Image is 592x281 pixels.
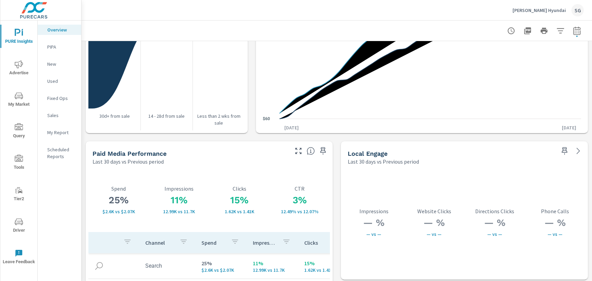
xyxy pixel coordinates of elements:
span: My Market [2,92,35,108]
h3: 25% [88,194,149,206]
div: nav menu [0,21,37,272]
h5: Local Engage [348,150,387,157]
div: Used [38,76,81,86]
p: $2,599 vs $2,075 [201,267,242,273]
p: Last 30 days vs Previous period [92,157,164,166]
h3: — % [464,217,525,229]
p: [DATE] [280,124,304,131]
p: 12,985 vs 11,698 [253,267,293,273]
span: Tools [2,155,35,171]
p: Used [47,78,76,85]
p: 12.49% vs 12.07% [270,209,330,214]
span: PURE Insights [2,29,35,46]
p: Channel [145,239,174,246]
a: See more details in report [573,145,584,156]
p: — vs — [344,231,404,237]
div: My Report [38,127,81,138]
p: New [47,61,76,67]
h3: — % [344,217,404,229]
div: Sales [38,110,81,120]
p: Overview [47,26,76,33]
p: Fixed Ops [47,95,76,102]
p: Clicks [304,239,328,246]
p: Phone Calls [525,208,585,214]
div: New [38,59,81,69]
span: Tier2 [2,186,35,203]
p: Scheduled Reports [47,146,76,160]
button: Make Fullscreen [293,145,304,156]
p: CTR [270,186,330,192]
text: $60 [263,116,270,121]
div: Overview [38,25,81,35]
h5: Paid Media Performance [92,150,166,157]
p: Directions Clicks [464,208,525,214]
button: Select Date Range [570,24,584,38]
td: Search [140,257,196,274]
p: 15% [304,259,345,267]
span: Leave Feedback [2,249,35,266]
span: Understand performance metrics over the selected time range. [307,147,315,155]
p: [PERSON_NAME] Hyundai [513,7,566,13]
p: Impressions [149,186,209,192]
span: Query [2,123,35,140]
h3: — % [525,217,585,229]
p: — vs — [525,231,585,237]
h3: 15% [209,194,269,206]
img: icon-search.svg [94,261,104,271]
p: Website Clicks [404,208,464,214]
p: 1,622 vs 1,412 [209,209,269,214]
span: Save this to your personalized report [318,145,329,156]
p: Last 30 days vs Previous period [348,157,419,166]
p: 12,985 vs 11,698 [149,209,209,214]
div: SG [571,4,584,16]
p: — vs — [464,231,525,237]
h3: 11% [149,194,209,206]
p: Impressions [344,208,404,214]
p: [DATE] [557,124,581,131]
p: My Report [47,129,76,136]
button: Print Report [537,24,551,38]
div: PIPA [38,42,81,52]
h3: 3% [270,194,330,206]
span: Advertise [2,60,35,77]
p: — vs — [404,231,464,237]
p: Sales [47,112,76,119]
div: Fixed Ops [38,93,81,103]
span: Driver [2,218,35,234]
h3: — % [404,217,464,229]
p: 11% [253,259,293,267]
p: Spend [88,186,149,192]
span: Save this to your personalized report [559,145,570,156]
button: Apply Filters [554,24,567,38]
p: Impressions [253,239,277,246]
p: PIPA [47,43,76,50]
p: $2,599 vs $2,075 [88,209,149,214]
p: Clicks [209,186,269,192]
div: Scheduled Reports [38,144,81,162]
p: 1,622 vs 1,412 [304,267,345,273]
p: 25% [201,259,242,267]
p: Spend [201,239,225,246]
